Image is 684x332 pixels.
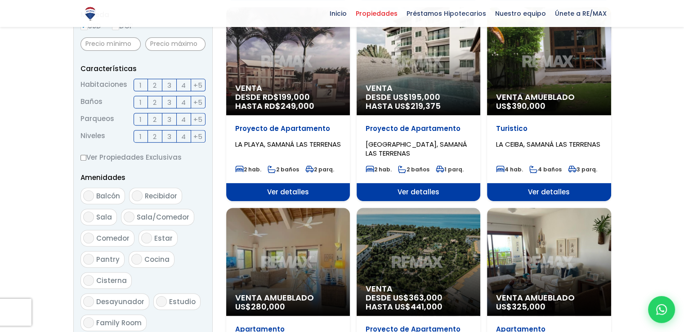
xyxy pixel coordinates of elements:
[139,131,142,142] span: 1
[357,7,480,201] a: Venta DESDE US$195,000 HASTA US$219,375 Proyecto de Apartamento [GEOGRAPHIC_DATA], SAMANÁ LAS TER...
[83,317,94,328] input: Family Room
[251,301,285,312] span: 280,000
[193,114,202,125] span: +5
[325,7,351,20] span: Inicio
[235,84,341,93] span: Venta
[96,255,120,264] span: Pantry
[279,91,310,103] span: 199,000
[169,297,196,306] span: Estudio
[139,114,142,125] span: 1
[96,233,130,243] span: Comedor
[193,97,202,108] span: +5
[193,80,202,91] span: +5
[402,7,491,20] span: Préstamos Hipotecarios
[409,292,443,303] span: 363,000
[193,131,202,142] span: +5
[96,318,142,328] span: Family Room
[512,100,545,112] span: 390,000
[96,297,144,306] span: Desayunador
[568,166,597,173] span: 3 parq.
[351,7,402,20] span: Propiedades
[80,152,206,163] label: Ver Propiedades Exclusivas
[366,102,471,111] span: HASTA US$
[496,301,545,312] span: US$
[167,80,171,91] span: 3
[144,255,170,264] span: Cocina
[409,91,440,103] span: 195,000
[132,190,143,201] input: Recibidor
[181,131,186,142] span: 4
[235,139,341,149] span: LA PLAYA, SAMANÁ LAS TERRENAS
[153,80,156,91] span: 2
[131,254,142,265] input: Cocina
[137,212,189,222] span: Sala/Comedor
[145,37,206,51] input: Precio máximo
[268,166,299,173] span: 2 baños
[235,102,341,111] span: HASTA RD$
[156,296,167,307] input: Estudio
[496,166,523,173] span: 4 hab.
[80,113,114,126] span: Parqueos
[487,183,611,201] span: Ver detalles
[281,100,314,112] span: 249,000
[366,166,392,173] span: 2 hab.
[235,166,261,173] span: 2 hab.
[496,124,602,133] p: Turistico
[80,130,105,143] span: Niveles
[235,124,341,133] p: Proyecto de Apartamento
[411,100,441,112] span: 219,375
[226,7,350,201] a: Venta DESDE RD$199,000 HASTA RD$249,000 Proyecto de Apartamento LA PLAYA, SAMANÁ LAS TERRENAS 2 h...
[411,301,443,312] span: 441,000
[80,172,206,183] p: Amenidades
[80,37,141,51] input: Precio mínimo
[141,233,152,243] input: Estar
[529,166,562,173] span: 4 baños
[398,166,429,173] span: 2 baños
[366,139,467,158] span: [GEOGRAPHIC_DATA], SAMANÁ LAS TERRENAS
[153,97,156,108] span: 2
[83,254,94,265] input: Pantry
[366,293,471,311] span: DESDE US$
[80,155,86,161] input: Ver Propiedades Exclusivas
[496,93,602,102] span: Venta Amueblado
[305,166,334,173] span: 2 parq.
[80,63,206,74] p: Características
[487,7,611,201] a: Venta Amueblado US$390,000 Turistico LA CEIBA, SAMANÁ LAS TERRENAS 4 hab. 4 baños 3 parq. Ver det...
[491,7,550,20] span: Nuestro equipo
[80,79,127,91] span: Habitaciones
[96,191,120,201] span: Balcón
[83,275,94,286] input: Cisterna
[145,191,177,201] span: Recibidor
[235,93,341,111] span: DESDE RD$
[153,131,156,142] span: 2
[167,131,171,142] span: 3
[96,212,112,222] span: Sala
[235,293,341,302] span: Venta Amueblado
[153,114,156,125] span: 2
[154,233,173,243] span: Estar
[181,97,186,108] span: 4
[496,100,545,112] span: US$
[83,233,94,243] input: Comedor
[124,211,134,222] input: Sala/Comedor
[167,97,171,108] span: 3
[366,302,471,311] span: HASTA US$
[366,124,471,133] p: Proyecto de Apartamento
[80,96,103,108] span: Baños
[96,276,127,285] span: Cisterna
[139,97,142,108] span: 1
[550,7,611,20] span: Únete a RE/MAX
[235,301,285,312] span: US$
[83,211,94,222] input: Sala
[366,93,471,111] span: DESDE US$
[83,296,94,307] input: Desayunador
[167,114,171,125] span: 3
[226,183,350,201] span: Ver detalles
[139,80,142,91] span: 1
[82,6,98,22] img: Logo de REMAX
[512,301,545,312] span: 325,000
[181,114,186,125] span: 4
[366,84,471,93] span: Venta
[436,166,464,173] span: 1 parq.
[496,293,602,302] span: Venta Amueblado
